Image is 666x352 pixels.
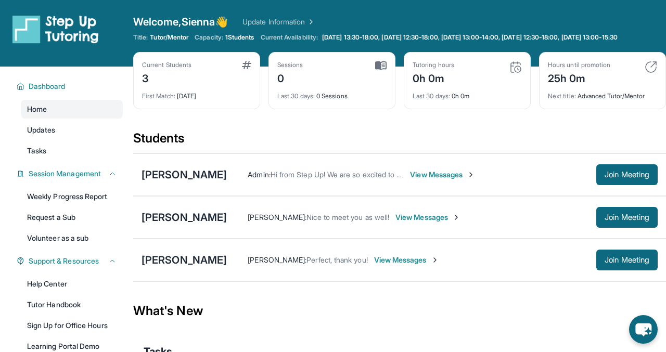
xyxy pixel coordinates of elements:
span: [DATE] 13:30-18:00, [DATE] 12:30-18:00, [DATE] 13:00-14:00, [DATE] 12:30-18:00, [DATE] 13:00-15:30 [322,33,618,42]
a: Updates [21,121,123,139]
span: First Match : [142,92,175,100]
img: card [509,61,522,73]
div: 0 Sessions [277,86,387,100]
span: View Messages [395,212,460,223]
div: Students [133,130,666,153]
span: Support & Resources [29,256,99,266]
div: 0h 0m [413,86,522,100]
div: 0 [277,69,303,86]
span: Admin : [248,170,270,179]
div: Tutoring hours [413,61,454,69]
span: Nice to meet you as well! [306,213,389,221]
div: [DATE] [142,86,251,100]
img: card [242,61,251,69]
button: chat-button [629,315,658,344]
span: View Messages [410,170,475,180]
img: card [375,61,387,70]
span: Capacity: [195,33,223,42]
button: Session Management [24,168,117,179]
img: logo [12,15,99,44]
span: Join Meeting [605,172,649,178]
div: [PERSON_NAME] [142,167,227,182]
span: Join Meeting [605,257,649,263]
span: Welcome, Sienna 👋 [133,15,228,29]
a: Tutor Handbook [21,295,123,314]
span: 1 Students [225,33,254,42]
span: View Messages [374,255,439,265]
img: card [645,61,657,73]
span: [PERSON_NAME] : [248,255,306,264]
a: Home [21,100,123,119]
span: Perfect, thank you! [306,255,367,264]
div: 3 [142,69,191,86]
span: Home [27,104,47,114]
a: Help Center [21,275,123,293]
div: Advanced Tutor/Mentor [548,86,657,100]
span: Next title : [548,92,576,100]
button: Join Meeting [596,164,658,185]
span: Title: [133,33,148,42]
button: Join Meeting [596,207,658,228]
div: Current Students [142,61,191,69]
span: Last 30 days : [413,92,450,100]
span: [PERSON_NAME] : [248,213,306,221]
img: Chevron-Right [452,213,460,221]
div: 0h 0m [413,69,454,86]
a: [DATE] 13:30-18:00, [DATE] 12:30-18:00, [DATE] 13:00-14:00, [DATE] 12:30-18:00, [DATE] 13:00-15:30 [320,33,620,42]
span: Updates [27,125,56,135]
button: Support & Resources [24,256,117,266]
div: [PERSON_NAME] [142,210,227,225]
div: 25h 0m [548,69,610,86]
a: Request a Sub [21,208,123,227]
a: Sign Up for Office Hours [21,316,123,335]
span: Last 30 days : [277,92,315,100]
span: Dashboard [29,81,66,92]
span: Current Availability: [261,33,318,42]
img: Chevron-Right [431,256,439,264]
div: [PERSON_NAME] [142,253,227,267]
a: Weekly Progress Report [21,187,123,206]
span: Tasks [27,146,46,156]
button: Join Meeting [596,250,658,270]
a: Tasks [21,141,123,160]
span: Session Management [29,168,101,179]
img: Chevron Right [305,17,315,27]
span: Join Meeting [605,214,649,220]
div: Sessions [277,61,303,69]
span: Tutor/Mentor [150,33,188,42]
a: Volunteer as a sub [21,229,123,247]
div: What's New [133,288,666,334]
a: Update Information [242,17,315,27]
img: Chevron-Right [467,171,475,179]
div: Hours until promotion [548,61,610,69]
button: Dashboard [24,81,117,92]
